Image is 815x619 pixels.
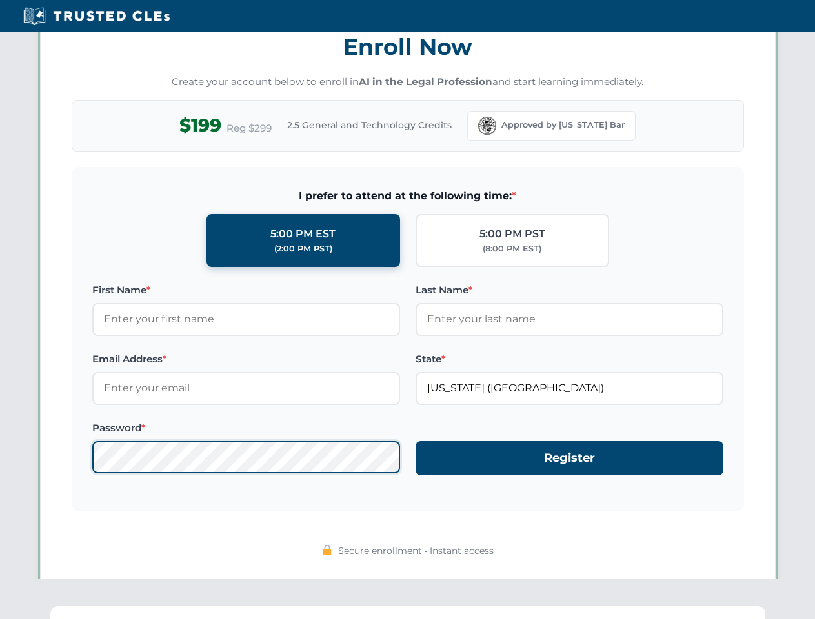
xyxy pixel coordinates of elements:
[92,188,723,204] span: I prefer to attend at the following time:
[72,75,744,90] p: Create your account below to enroll in and start learning immediately.
[322,545,332,555] img: 🔒
[92,420,400,436] label: Password
[478,117,496,135] img: Florida Bar
[416,441,723,475] button: Register
[416,351,723,367] label: State
[92,351,400,367] label: Email Address
[274,242,332,255] div: (2:00 PM PST)
[287,118,452,132] span: 2.5 General and Technology Credits
[179,111,221,140] span: $199
[72,26,744,67] h3: Enroll Now
[338,544,494,558] span: Secure enrollment • Instant access
[270,226,336,242] div: 5:00 PM EST
[92,303,400,335] input: Enter your first name
[92,282,400,298] label: First Name
[19,6,174,26] img: Trusted CLEs
[416,303,723,335] input: Enter your last name
[483,242,541,255] div: (8:00 PM EST)
[416,372,723,404] input: Florida (FL)
[226,121,272,136] span: Reg $299
[501,119,625,132] span: Approved by [US_STATE] Bar
[92,372,400,404] input: Enter your email
[479,226,545,242] div: 5:00 PM PST
[416,282,723,298] label: Last Name
[359,75,492,88] strong: AI in the Legal Profession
